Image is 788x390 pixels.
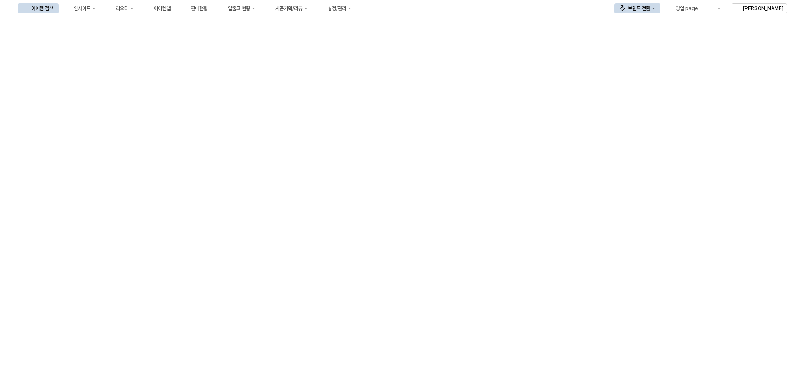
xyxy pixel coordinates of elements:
[662,3,703,13] button: 영업 page
[705,3,726,13] div: Menu item 6
[328,5,346,11] div: 설정/관리
[732,3,787,13] button: [PERSON_NAME]
[116,5,128,11] div: 리오더
[228,5,250,11] div: 입출고 현황
[676,5,698,11] div: 영업 page
[314,3,356,13] button: 설정/관리
[154,5,171,11] div: 아이템맵
[614,3,660,13] button: 브랜드 전환
[177,3,213,13] button: 판매현황
[628,5,650,11] div: 브랜드 전환
[191,5,208,11] div: 판매현황
[214,3,260,13] button: 입출고 현황
[60,3,101,13] button: 인사이트
[74,5,91,11] div: 인사이트
[275,5,302,11] div: 시즌기획/리뷰
[743,5,783,12] p: [PERSON_NAME]
[31,5,53,11] div: 아이템 검색
[102,3,139,13] button: 리오더
[140,3,176,13] button: 아이템맵
[262,3,313,13] button: 시즌기획/리뷰
[18,3,59,13] button: 아이템 검색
